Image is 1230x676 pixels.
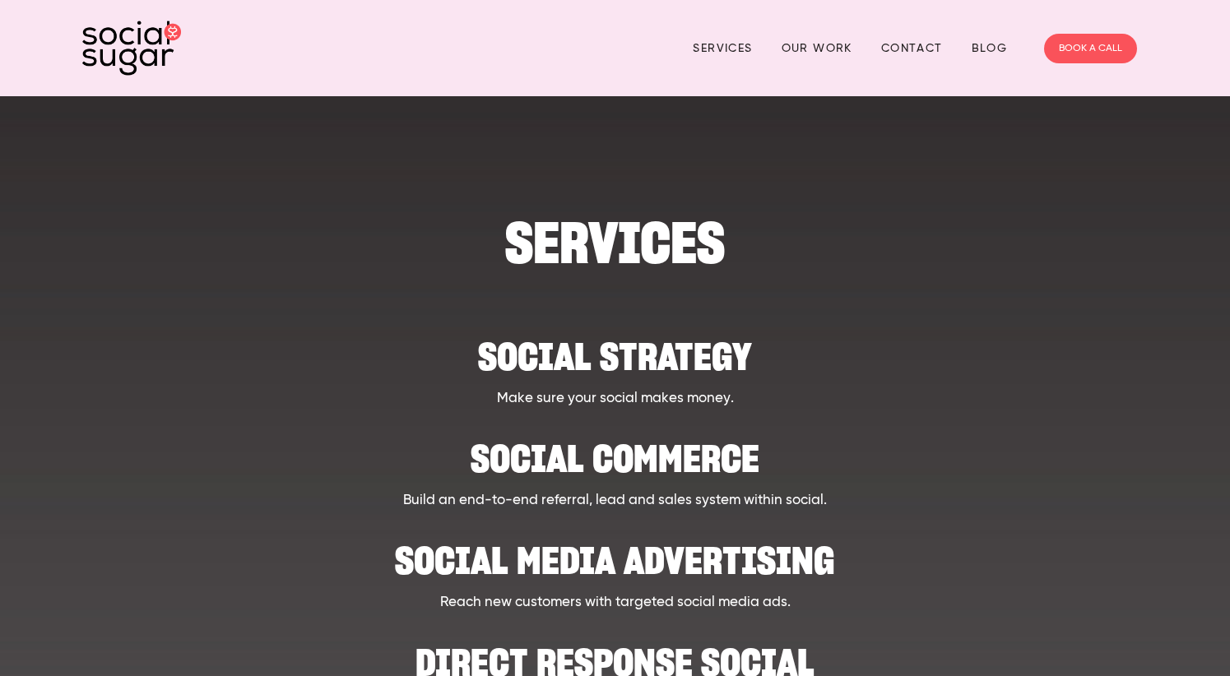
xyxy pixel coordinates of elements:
p: Make sure your social makes money. [155,388,1075,410]
p: Reach new customers with targeted social media ads. [155,592,1075,613]
a: Social Media Advertising Reach new customers with targeted social media ads. [155,527,1075,613]
p: Build an end-to-end referral, lead and sales system within social. [155,490,1075,512]
a: Blog [972,35,1008,61]
h2: Social strategy [155,323,1075,373]
a: Contact [881,35,943,61]
h1: SERVICES [155,218,1075,268]
a: Services [693,35,752,61]
img: SocialSugar [82,21,181,76]
a: Our Work [782,35,852,61]
a: Social Commerce Build an end-to-end referral, lead and sales system within social. [155,425,1075,511]
h2: Social Commerce [155,425,1075,475]
h2: Social Media Advertising [155,527,1075,577]
a: BOOK A CALL [1044,34,1137,63]
a: Social strategy Make sure your social makes money. [155,323,1075,409]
